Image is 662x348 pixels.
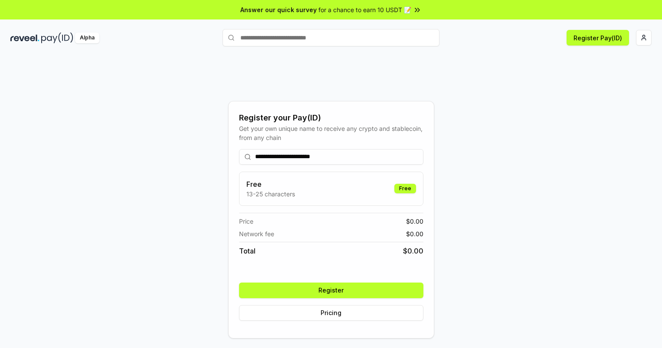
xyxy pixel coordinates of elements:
[239,124,423,142] div: Get your own unique name to receive any crypto and stablecoin, from any chain
[75,33,99,43] div: Alpha
[246,179,295,189] h3: Free
[239,283,423,298] button: Register
[41,33,73,43] img: pay_id
[239,217,253,226] span: Price
[239,305,423,321] button: Pricing
[406,217,423,226] span: $ 0.00
[567,30,629,46] button: Register Pay(ID)
[239,229,274,238] span: Network fee
[394,184,416,193] div: Free
[403,246,423,256] span: $ 0.00
[10,33,39,43] img: reveel_dark
[406,229,423,238] span: $ 0.00
[239,246,256,256] span: Total
[239,112,423,124] div: Register your Pay(ID)
[246,189,295,198] p: 13-25 characters
[318,5,411,14] span: for a chance to earn 10 USDT 📝
[240,5,317,14] span: Answer our quick survey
